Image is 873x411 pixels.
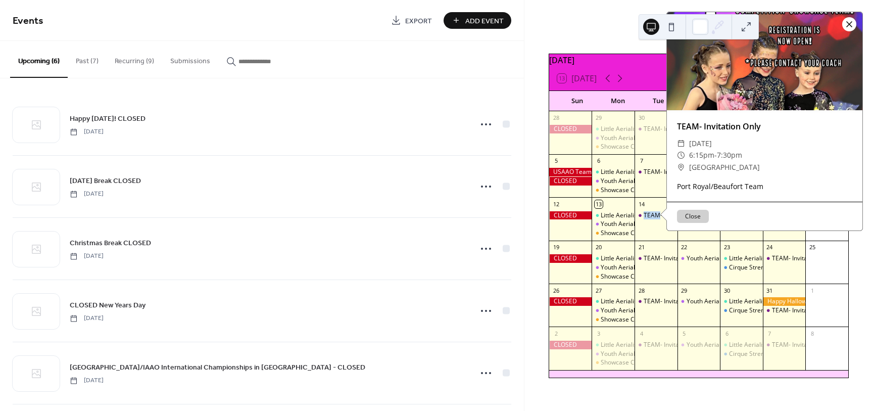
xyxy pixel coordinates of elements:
div: 30 [638,114,645,122]
div: Sun [557,91,598,111]
div: Showcase Club! [592,143,635,151]
a: Happy [DATE]! CLOSED [70,113,145,124]
div: Little Aerialists [592,168,635,176]
div: Showcase Club! [592,186,635,195]
div: ​ [677,161,685,173]
span: Events [13,11,43,31]
button: Past (7) [68,41,107,77]
span: [DATE] [70,252,104,261]
div: Youth Aerial Arts Club [601,263,662,272]
div: CLOSED [549,177,592,186]
div: TEAM- Invitation Only [772,306,832,315]
div: 2 [552,330,560,337]
div: 6 [723,330,731,337]
div: 19 [552,244,560,251]
div: Little Aerialists [720,297,763,306]
div: 5 [552,157,560,165]
div: Little Aerialists [592,254,635,263]
div: Youth Aerial Arts Club [677,341,720,349]
div: 3 [595,330,602,337]
div: 1 [808,287,816,294]
div: Little Aerialists [592,297,635,306]
div: Little Aerialists [601,341,642,349]
div: 14 [638,200,645,208]
div: Showcase Club! [601,229,645,238]
span: [GEOGRAPHIC_DATA]/IAAO International Championships in [GEOGRAPHIC_DATA] - CLOSED [70,362,365,373]
div: Little Aerialists [601,297,642,306]
div: TEAM- Invitation Only [772,254,832,263]
span: Happy [DATE]! CLOSED [70,114,145,124]
div: Youth Aerial Arts Club [601,177,662,186]
div: Showcase Club! [601,315,645,324]
div: Youth Aerial Arts Club [592,350,635,358]
div: Showcase Club! [601,272,645,281]
span: [DATE] [70,376,104,385]
div: Youth Aerial Arts Club [592,263,635,272]
div: Little Aerialists [601,125,642,133]
button: Add Event [444,12,511,29]
div: Showcase Club! [592,358,635,367]
div: CLOSED [549,211,592,220]
div: Youth Aerial Arts Club [601,220,662,229]
div: TEAM- Invitation Only [772,341,832,349]
div: Youth Aerial Arts Club [592,177,635,186]
div: 7 [638,157,645,165]
div: Youth Aerial Arts Club [687,254,748,263]
div: TEAM- Invitation Only [635,254,677,263]
div: CLOSED [549,254,592,263]
div: 29 [681,287,688,294]
div: TEAM- Invitation Only [635,168,677,176]
div: TEAM- Invitation Only [763,306,806,315]
span: 7:30pm [717,149,742,161]
div: Little Aerialists [592,125,635,133]
div: 27 [595,287,602,294]
div: Youth Aerial Arts Club [687,341,748,349]
div: Port Royal/Beaufort Team [667,181,862,192]
span: [DATE] [689,138,712,150]
div: CLOSED [549,297,592,306]
div: Showcase Club! [601,186,645,195]
div: ​ [677,138,685,150]
span: [DATE] [70,127,104,136]
div: Little Aerialists [729,341,770,349]
span: CLOSED New Years Day [70,300,145,311]
div: 24 [766,244,773,251]
div: TEAM- Invitation Only [635,341,677,349]
div: Youth Aerial Arts Club [677,297,720,306]
div: TEAM- Invitation Only [635,211,677,220]
div: Little Aerialists [601,254,642,263]
div: [DATE] [549,54,848,66]
div: TEAM- Invitation Only [644,254,704,263]
div: Little Aerialists [592,211,635,220]
div: Tue [638,91,678,111]
div: Happy Halloween! CLOSED [763,297,806,306]
div: Youth Aerial Arts Club [687,297,748,306]
div: TEAM- Invitation Only [763,254,806,263]
div: TEAM- Invitation Only [763,341,806,349]
button: Upcoming (6) [10,41,68,78]
div: Little Aerialists [592,341,635,349]
button: Close [677,210,709,223]
a: Christmas Break CLOSED [70,237,151,249]
div: Youth Aerial Arts Club [592,306,635,315]
div: ​ [677,149,685,161]
div: 22 [681,244,688,251]
div: TEAM- Invitation Only [635,125,677,133]
div: TEAM- Invitation Only [644,297,704,306]
div: 20 [595,244,602,251]
div: CLOSED [549,341,592,349]
div: 29 [595,114,602,122]
div: Little Aerialists [729,297,770,306]
a: Export [383,12,440,29]
a: [DATE] Break CLOSED [70,175,141,187]
div: Showcase Club! [601,143,645,151]
div: 31 [766,287,773,294]
div: TEAM- Invitation Only [644,168,704,176]
div: Little Aerialists [729,254,770,263]
div: Youth Aerial Arts Club [601,350,662,358]
div: 12 [552,200,560,208]
span: [DATE] [70,314,104,323]
div: Little Aerialists [720,254,763,263]
span: Export [405,16,432,26]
